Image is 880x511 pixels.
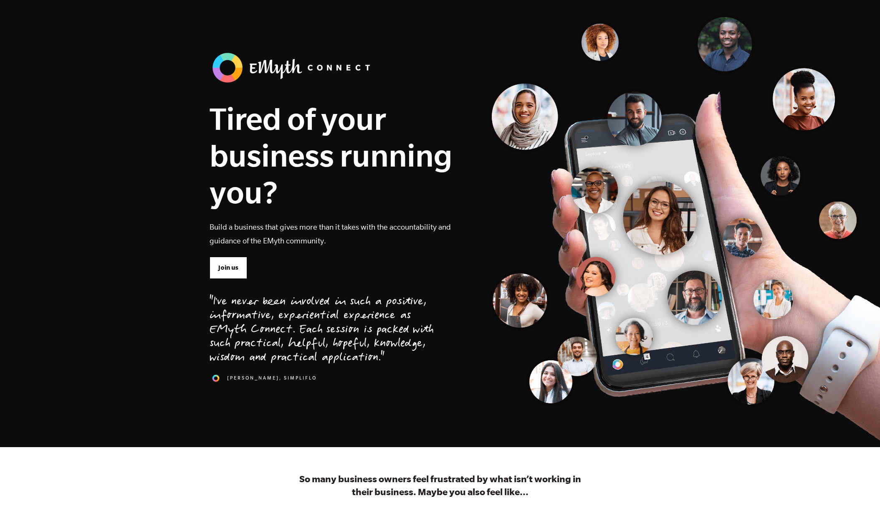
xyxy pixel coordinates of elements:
p: Build a business that gives more than it takes with the accountability and guidance of the EMyth ... [210,220,453,248]
span: Join us [218,263,238,272]
iframe: Chat Widget [838,471,880,511]
span: [PERSON_NAME], SimpliFlo [227,374,317,382]
h3: So many business owners feel frustrated by what isn’t working in their business. Maybe you also f... [291,472,589,498]
h1: Tired of your business running you? [210,100,453,210]
div: "I've never been involved in such a positive, informative, experiential experience as EMyth Conne... [210,296,434,366]
img: 1 [210,372,222,385]
img: banner_logo [210,50,377,85]
a: Join us [210,257,247,278]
